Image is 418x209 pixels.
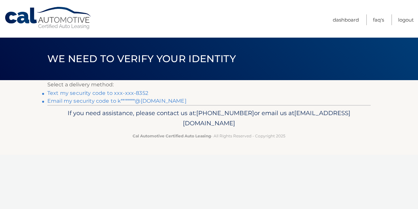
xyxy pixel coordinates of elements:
[196,109,254,117] span: [PHONE_NUMBER]
[47,90,148,96] a: Text my security code to xxx-xxx-8352
[47,98,186,104] a: Email my security code to k*******@[DOMAIN_NAME]
[373,14,384,25] a: FAQ's
[47,53,236,65] span: We need to verify your identity
[4,7,92,30] a: Cal Automotive
[133,133,211,138] strong: Cal Automotive Certified Auto Leasing
[52,132,366,139] p: - All Rights Reserved - Copyright 2025
[398,14,414,25] a: Logout
[47,80,371,89] p: Select a delivery method:
[52,108,366,129] p: If you need assistance, please contact us at: or email us at
[333,14,359,25] a: Dashboard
